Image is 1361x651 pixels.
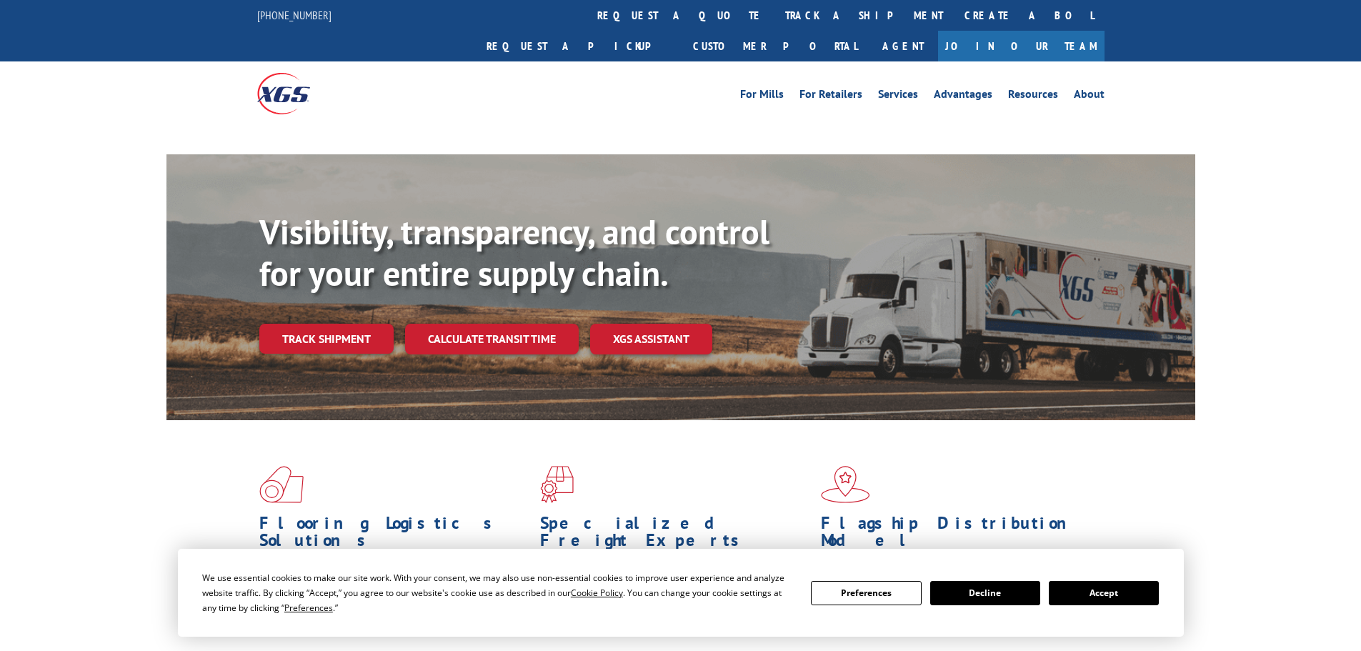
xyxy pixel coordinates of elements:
[405,324,579,354] a: Calculate transit time
[540,515,810,556] h1: Specialized Freight Experts
[740,89,784,104] a: For Mills
[821,466,870,503] img: xgs-icon-flagship-distribution-model-red
[202,570,794,615] div: We use essential cookies to make our site work. With your consent, we may also use non-essential ...
[259,209,769,295] b: Visibility, transparency, and control for your entire supply chain.
[540,466,574,503] img: xgs-icon-focused-on-flooring-red
[259,515,529,556] h1: Flooring Logistics Solutions
[259,466,304,503] img: xgs-icon-total-supply-chain-intelligence-red
[257,8,331,22] a: [PHONE_NUMBER]
[259,324,394,354] a: Track shipment
[571,587,623,599] span: Cookie Policy
[934,89,992,104] a: Advantages
[821,515,1091,556] h1: Flagship Distribution Model
[476,31,682,61] a: Request a pickup
[811,581,921,605] button: Preferences
[868,31,938,61] a: Agent
[284,602,333,614] span: Preferences
[799,89,862,104] a: For Retailers
[590,324,712,354] a: XGS ASSISTANT
[1008,89,1058,104] a: Resources
[1049,581,1159,605] button: Accept
[682,31,868,61] a: Customer Portal
[930,581,1040,605] button: Decline
[1074,89,1105,104] a: About
[178,549,1184,637] div: Cookie Consent Prompt
[938,31,1105,61] a: Join Our Team
[878,89,918,104] a: Services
